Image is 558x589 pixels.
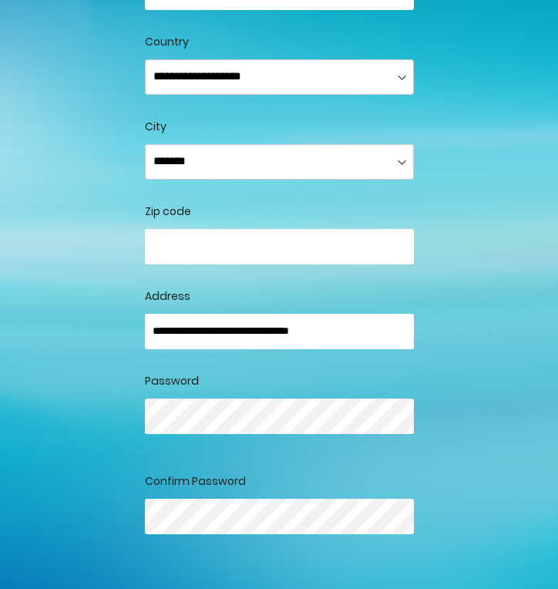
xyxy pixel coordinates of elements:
[145,288,190,304] span: Address
[145,119,166,134] span: City
[145,204,191,219] span: Zip code
[145,373,199,389] span: Password
[145,473,246,489] span: Confirm Password
[145,34,189,49] span: Country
